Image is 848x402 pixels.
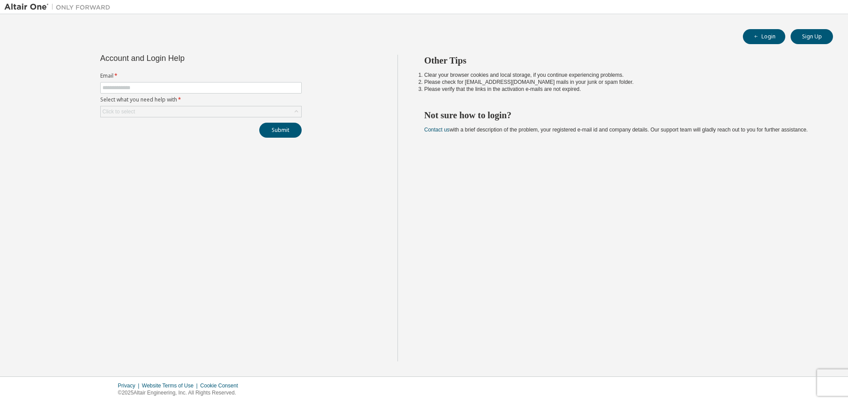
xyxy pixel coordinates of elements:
h2: Other Tips [424,55,818,66]
button: Login [743,29,785,44]
label: Select what you need help with [100,96,302,103]
p: © 2025 Altair Engineering, Inc. All Rights Reserved. [118,389,243,397]
img: Altair One [4,3,115,11]
button: Submit [259,123,302,138]
a: Contact us [424,127,450,133]
button: Sign Up [791,29,833,44]
div: Click to select [101,106,301,117]
span: with a brief description of the problem, your registered e-mail id and company details. Our suppo... [424,127,808,133]
div: Account and Login Help [100,55,261,62]
label: Email [100,72,302,79]
li: Please verify that the links in the activation e-mails are not expired. [424,86,818,93]
li: Clear your browser cookies and local storage, if you continue experiencing problems. [424,71,818,79]
div: Website Terms of Use [142,382,200,389]
div: Cookie Consent [200,382,243,389]
div: Privacy [118,382,142,389]
li: Please check for [EMAIL_ADDRESS][DOMAIN_NAME] mails in your junk or spam folder. [424,79,818,86]
div: Click to select [102,108,135,115]
h2: Not sure how to login? [424,109,818,121]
